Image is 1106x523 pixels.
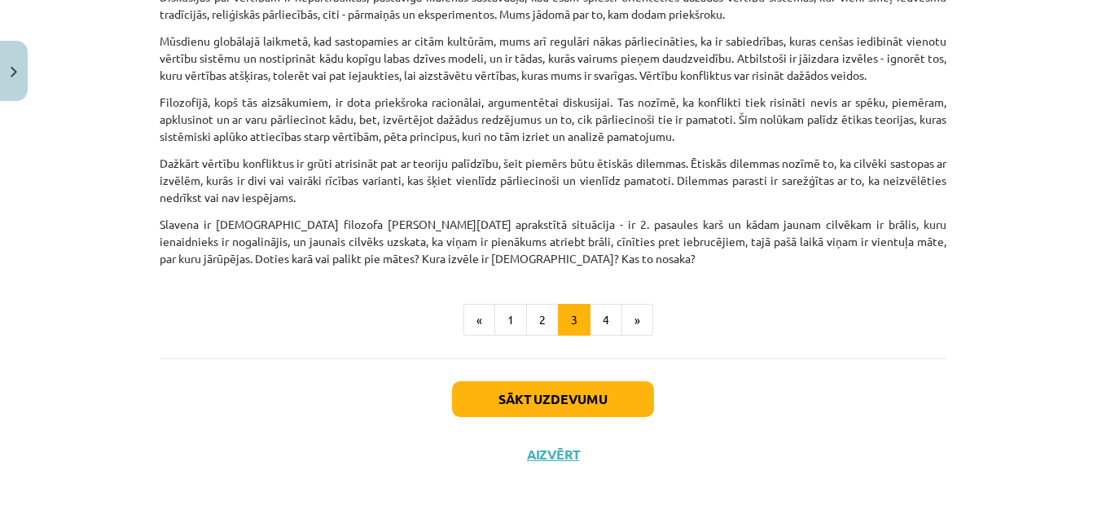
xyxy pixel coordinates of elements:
[590,304,622,336] button: 4
[160,216,946,267] p: Slavena ir [DEMOGRAPHIC_DATA] filozofa [PERSON_NAME][DATE] aprakstītā situācija - ir 2. pasaules ...
[558,304,590,336] button: 3
[526,304,559,336] button: 2
[160,155,946,206] p: Dažkārt vērtību konfliktus ir grūti atrisināt pat ar teoriju palīdzību, šeit piemērs būtu ētiskās...
[463,304,495,336] button: «
[621,304,653,336] button: »
[160,33,946,84] p: Mūsdienu globālajā laikmetā, kad sastopamies ar citām kultūrām, mums arī regulāri nākas pārliecin...
[160,94,946,145] p: Filozofijā, kopš tās aizsākumiem, ir dota priekšroka racionālai, argumentētai diskusijai. Tas noz...
[160,304,946,336] nav: Page navigation example
[494,304,527,336] button: 1
[522,446,584,463] button: Aizvērt
[452,381,654,417] button: Sākt uzdevumu
[11,67,17,77] img: icon-close-lesson-0947bae3869378f0d4975bcd49f059093ad1ed9edebbc8119c70593378902aed.svg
